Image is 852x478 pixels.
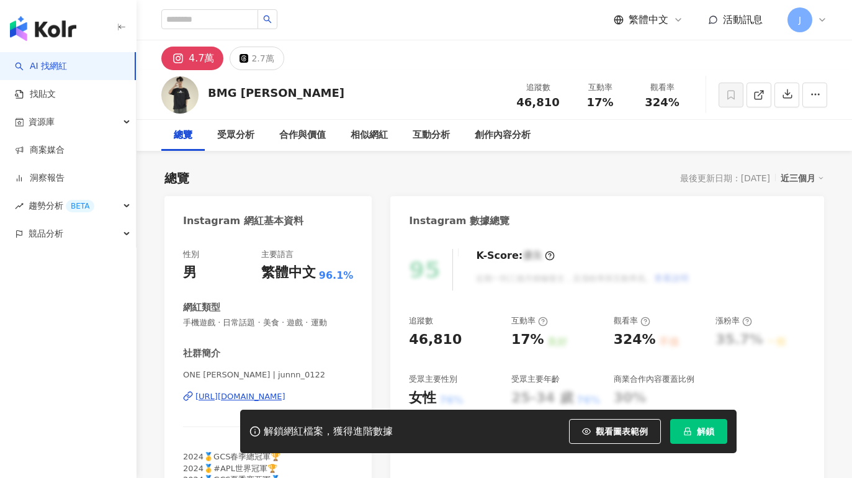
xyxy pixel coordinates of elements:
div: 繁體中文 [261,263,316,282]
div: 總覽 [174,128,192,143]
span: 觀看圖表範例 [596,426,648,436]
span: 趨勢分析 [29,192,94,220]
img: KOL Avatar [161,76,199,114]
div: 男 [183,263,197,282]
div: 網紅類型 [183,301,220,314]
a: 洞察報告 [15,172,65,184]
span: J [799,13,801,27]
div: BMG [PERSON_NAME] [208,85,344,101]
span: 資源庫 [29,108,55,136]
a: 商案媒合 [15,144,65,156]
span: 活動訊息 [723,14,763,25]
div: [URL][DOMAIN_NAME] [195,391,285,402]
a: 找貼文 [15,88,56,101]
span: 17% [586,96,613,109]
div: 社群簡介 [183,347,220,360]
div: 最後更新日期：[DATE] [680,173,770,183]
span: 手機遊戲 · 日常話題 · 美食 · 遊戲 · 運動 [183,317,353,328]
div: 互動率 [511,315,548,327]
span: 324% [645,96,679,109]
div: Instagram 網紅基本資料 [183,214,303,228]
a: searchAI 找網紅 [15,60,67,73]
span: 96.1% [319,269,354,282]
div: 324% [614,330,656,349]
a: [URL][DOMAIN_NAME] [183,391,353,402]
button: 解鎖 [670,419,727,444]
div: 創作內容分析 [475,128,531,143]
div: 互動率 [576,81,624,94]
span: 繁體中文 [629,13,668,27]
div: 2.7萬 [251,50,274,67]
div: 追蹤數 [409,315,433,327]
div: 受眾主要性別 [409,374,457,385]
button: 4.7萬 [161,47,223,70]
div: BETA [66,200,94,212]
div: 女性 [409,389,436,408]
div: 合作與價值 [279,128,326,143]
button: 2.7萬 [230,47,284,70]
div: 商業合作內容覆蓋比例 [614,374,694,385]
div: Instagram 數據總覽 [409,214,509,228]
div: 主要語言 [261,249,294,260]
div: 性別 [183,249,199,260]
div: 4.7萬 [189,50,214,67]
div: 觀看率 [639,81,686,94]
div: 解鎖網紅檔案，獲得進階數據 [264,425,393,438]
div: 17% [511,330,544,349]
div: 46,810 [409,330,462,349]
span: search [263,15,272,24]
div: 受眾主要年齡 [511,374,560,385]
span: 競品分析 [29,220,63,248]
span: 46,810 [516,96,559,109]
div: 總覽 [164,169,189,187]
div: 追蹤數 [514,81,562,94]
div: K-Score : [476,249,555,263]
img: logo [10,16,76,41]
div: 近三個月 [781,170,824,186]
div: 觀看率 [614,315,650,327]
div: 互動分析 [413,128,450,143]
div: 相似網紅 [351,128,388,143]
button: 觀看圖表範例 [569,419,661,444]
span: rise [15,202,24,210]
div: 漲粉率 [715,315,752,327]
span: ONE [PERSON_NAME] | junnn_0122 [183,369,353,381]
div: 受眾分析 [217,128,254,143]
